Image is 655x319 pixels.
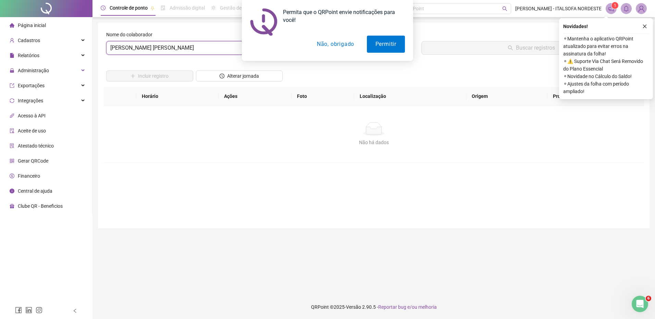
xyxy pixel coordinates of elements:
[227,72,259,80] span: Alterar jornada
[250,8,277,36] img: notification icon
[10,128,14,133] span: audit
[563,80,649,95] span: ⚬ Ajustes da folha com período ampliado!
[92,295,655,319] footer: QRPoint © 2025 - 2.90.5 -
[10,143,14,148] span: solution
[378,304,437,310] span: Reportar bug e/ou melhoria
[112,139,636,146] div: Não há dados
[10,68,14,73] span: lock
[18,143,54,149] span: Atestado técnico
[10,174,14,178] span: dollar
[15,307,22,314] span: facebook
[10,98,14,103] span: sync
[196,71,283,81] button: Alterar jornada
[18,113,46,118] span: Acesso à API
[18,128,46,133] span: Aceite de uso
[346,304,361,310] span: Versão
[563,58,649,73] span: ⚬ ⚠️ Suporte Via Chat Será Removido do Plano Essencial
[36,307,42,314] span: instagram
[196,74,283,79] a: Alterar jornada
[18,188,52,194] span: Central de ajuda
[367,36,405,53] button: Permitir
[308,36,363,53] button: Não, obrigado
[10,113,14,118] span: api
[563,73,649,80] span: ⚬ Novidade no Cálculo do Saldo!
[632,296,648,312] iframe: Intercom live chat
[277,8,405,24] div: Permita que o QRPoint envie notificações para você!
[10,158,14,163] span: qrcode
[18,173,40,179] span: Financeiro
[354,87,466,106] th: Localização
[106,71,193,81] button: Incluir registro
[547,87,644,106] th: Protocolo
[18,83,45,88] span: Exportações
[10,189,14,193] span: info-circle
[18,98,43,103] span: Integrações
[73,308,77,313] span: left
[10,204,14,208] span: gift
[646,296,651,301] span: 6
[18,203,63,209] span: Clube QR - Beneficios
[219,87,292,106] th: Ações
[220,74,224,78] span: clock-circle
[10,83,14,88] span: export
[18,158,48,164] span: Gerar QRCode
[18,68,49,73] span: Administração
[25,307,32,314] span: linkedin
[292,87,354,106] th: Foto
[136,87,219,106] th: Horário
[466,87,547,106] th: Origem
